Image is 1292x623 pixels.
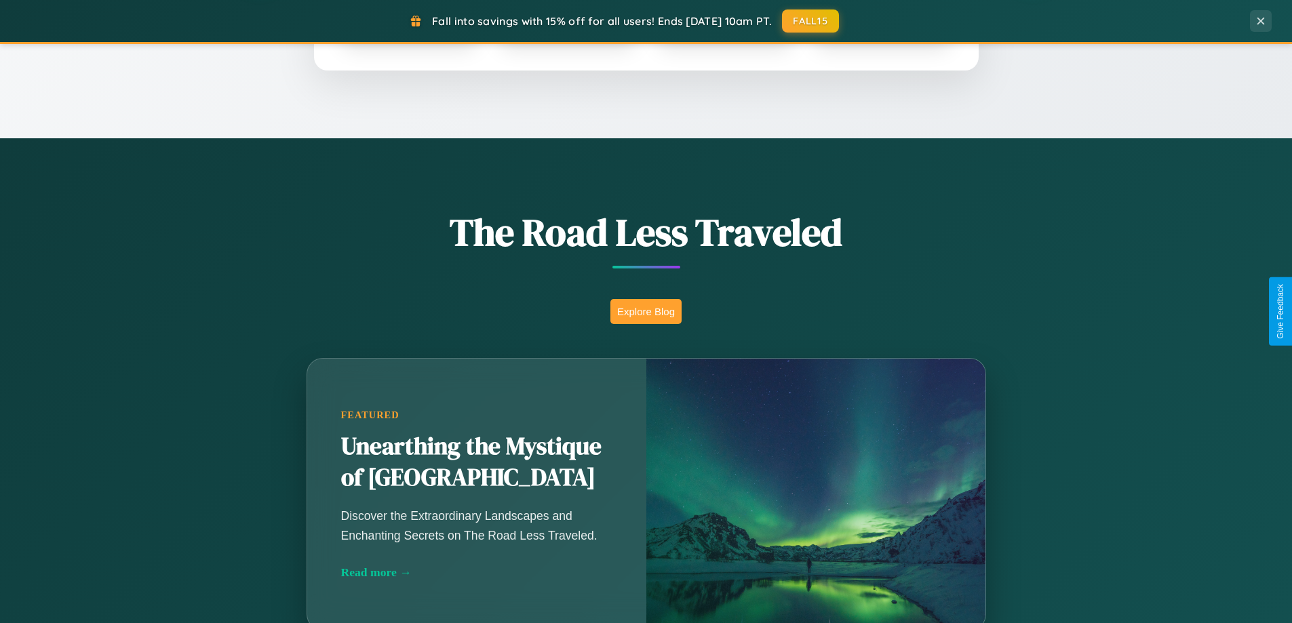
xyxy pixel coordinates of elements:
span: Fall into savings with 15% off for all users! Ends [DATE] 10am PT. [432,14,772,28]
h1: The Road Less Traveled [239,206,1053,258]
button: Explore Blog [610,299,682,324]
p: Discover the Extraordinary Landscapes and Enchanting Secrets on The Road Less Traveled. [341,506,612,544]
h2: Unearthing the Mystique of [GEOGRAPHIC_DATA] [341,431,612,494]
div: Featured [341,409,612,421]
div: Give Feedback [1276,284,1285,339]
button: FALL15 [782,9,839,33]
div: Read more → [341,565,612,580]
